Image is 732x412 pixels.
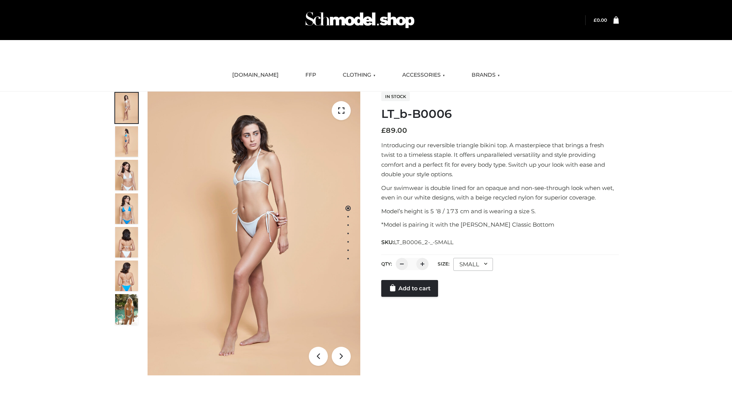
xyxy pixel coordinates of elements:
a: £0.00 [594,17,607,23]
label: QTY: [381,261,392,267]
a: FFP [300,67,322,84]
img: ArielClassicBikiniTop_CloudNine_AzureSky_OW114ECO_7-scaled.jpg [115,227,138,257]
img: Schmodel Admin 964 [303,5,417,35]
img: ArielClassicBikiniTop_CloudNine_AzureSky_OW114ECO_1 [148,92,360,375]
span: £ [594,17,597,23]
p: Our swimwear is double lined for an opaque and non-see-through look when wet, even in our white d... [381,183,619,203]
img: ArielClassicBikiniTop_CloudNine_AzureSky_OW114ECO_2-scaled.jpg [115,126,138,157]
img: ArielClassicBikiniTop_CloudNine_AzureSky_OW114ECO_1-scaled.jpg [115,93,138,123]
label: Size: [438,261,449,267]
bdi: 0.00 [594,17,607,23]
a: ACCESSORIES [396,67,451,84]
img: Arieltop_CloudNine_AzureSky2.jpg [115,294,138,325]
span: SKU: [381,238,454,247]
img: ArielClassicBikiniTop_CloudNine_AzureSky_OW114ECO_3-scaled.jpg [115,160,138,190]
a: Add to cart [381,280,438,297]
img: ArielClassicBikiniTop_CloudNine_AzureSky_OW114ECO_8-scaled.jpg [115,261,138,291]
p: Model’s height is 5 ‘8 / 173 cm and is wearing a size S. [381,206,619,216]
p: *Model is pairing it with the [PERSON_NAME] Classic Bottom [381,220,619,230]
a: BRANDS [466,67,506,84]
p: Introducing our reversible triangle bikini top. A masterpiece that brings a fresh twist to a time... [381,140,619,179]
bdi: 89.00 [381,126,407,135]
span: LT_B0006_2-_-SMALL [394,239,453,246]
span: £ [381,126,386,135]
a: CLOTHING [337,67,381,84]
span: In stock [381,92,410,101]
h1: LT_b-B0006 [381,107,619,121]
div: SMALL [453,258,493,271]
img: ArielClassicBikiniTop_CloudNine_AzureSky_OW114ECO_4-scaled.jpg [115,193,138,224]
a: [DOMAIN_NAME] [226,67,284,84]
